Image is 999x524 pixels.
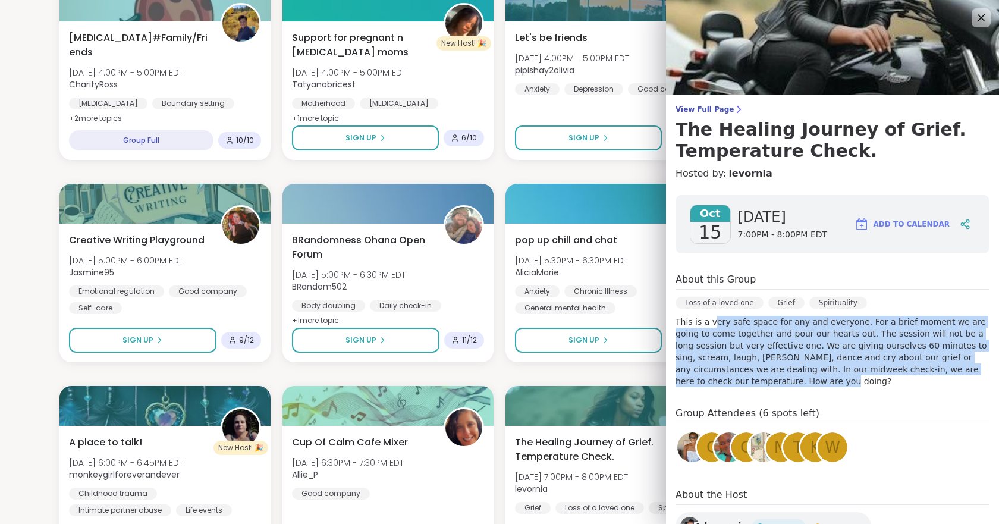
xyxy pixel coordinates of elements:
[152,98,234,109] div: Boundary setting
[292,457,404,469] span: [DATE] 6:30PM - 7:30PM EDT
[292,488,370,500] div: Good company
[515,83,560,95] div: Anxiety
[628,83,706,95] div: Good company
[292,67,406,79] span: [DATE] 4:00PM - 5:00PM EDT
[816,431,849,464] a: w
[515,255,628,266] span: [DATE] 5:30PM - 6:30PM EDT
[462,335,477,345] span: 11 / 12
[436,36,491,51] div: New Host! 🎉
[676,272,756,287] h4: About this Group
[515,31,588,45] span: Let's be friends
[345,133,376,143] span: Sign Up
[222,409,259,446] img: monkeygirlforeverandever
[445,409,482,446] img: Allie_P
[461,133,477,143] span: 6 / 10
[69,469,180,481] b: monkeygirlforeverandever
[69,488,157,500] div: Childhood trauma
[69,98,147,109] div: [MEDICAL_DATA]
[695,431,728,464] a: C
[370,300,441,312] div: Daily check-in
[69,504,171,516] div: Intimate partner abuse
[169,285,247,297] div: Good company
[768,297,805,309] div: Grief
[69,31,208,59] span: [MEDICAL_DATA]#Family/Friends
[445,5,482,42] img: Tatyanabricest
[292,79,356,90] b: Tatyanabricest
[360,98,438,109] div: [MEDICAL_DATA]
[706,436,717,459] span: C
[515,302,615,314] div: General mental health
[793,436,803,459] span: t
[222,207,259,244] img: Jasmine95
[515,483,548,495] b: levornia
[515,64,574,76] b: pipishay2olivia
[676,406,989,423] h4: Group Attendees (6 spots left)
[69,435,142,450] span: A place to talk!
[213,441,268,455] div: New Host! 🎉
[676,316,989,387] p: This is a very safe space for any and everyone. For a brief moment we are going to come together ...
[676,119,989,162] h3: The Healing Journey of Grief. Temperature Check.
[749,432,778,462] img: GayleG
[345,335,376,346] span: Sign Up
[676,167,989,181] h4: Hosted by:
[874,219,950,230] span: Add to Calendar
[69,457,183,469] span: [DATE] 6:00PM - 6:45PM EDT
[712,431,746,464] a: jaylacole35
[728,167,772,181] a: levornia
[515,435,654,464] span: The Healing Journey of Grief. Temperature Check.
[515,502,551,514] div: Grief
[69,255,183,266] span: [DATE] 5:00PM - 6:00PM EDT
[738,208,828,227] span: [DATE]
[676,105,989,114] span: View Full Page
[445,207,482,244] img: BRandom502
[568,133,599,143] span: Sign Up
[799,431,832,464] a: k
[292,31,431,59] span: Support for pregnant n [MEDICAL_DATA] moms
[676,297,764,309] div: Loss of a loved one
[747,431,780,464] a: GayleG
[176,504,232,516] div: Life events
[515,52,629,64] span: [DATE] 4:00PM - 5:00PM EDT
[69,79,118,90] b: CharityRoss
[774,436,787,459] span: m
[849,210,955,239] button: Add to Calendar
[825,436,840,459] span: w
[809,297,867,309] div: Spirituality
[69,266,114,278] b: Jasmine95
[292,98,355,109] div: Motherhood
[738,229,828,241] span: 7:00PM - 8:00PM EDT
[69,233,205,247] span: Creative Writing Playground
[292,300,365,312] div: Body doubling
[292,328,439,353] button: Sign Up
[690,205,730,222] span: Oct
[292,125,439,150] button: Sign Up
[292,281,347,293] b: BRandom502
[714,432,744,462] img: jaylacole35
[292,469,318,481] b: Allie_P
[677,432,707,462] img: LaTisha5150
[236,136,254,145] span: 10 / 10
[69,328,216,353] button: Sign Up
[292,269,406,281] span: [DATE] 5:00PM - 6:30PM EDT
[564,83,623,95] div: Depression
[764,431,797,464] a: m
[515,125,662,150] button: Sign Up
[564,285,637,297] div: Chronic Illness
[855,217,869,231] img: ShareWell Logomark
[555,502,644,514] div: Loss of a loved one
[292,233,431,262] span: BRandomness Ohana Open Forum
[649,502,706,514] div: Spirituality
[730,431,763,464] a: G
[515,285,560,297] div: Anxiety
[239,335,254,345] span: 9 / 12
[69,67,183,79] span: [DATE] 4:00PM - 5:00PM EDT
[515,233,617,247] span: pop up chill and chat
[69,130,213,150] div: Group Full
[122,335,153,346] span: Sign Up
[515,328,662,353] button: Sign Up
[676,105,989,162] a: View Full PageThe Healing Journey of Grief. Temperature Check.
[676,431,709,464] a: LaTisha5150
[810,436,820,459] span: k
[515,266,559,278] b: AliciaMarie
[568,335,599,346] span: Sign Up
